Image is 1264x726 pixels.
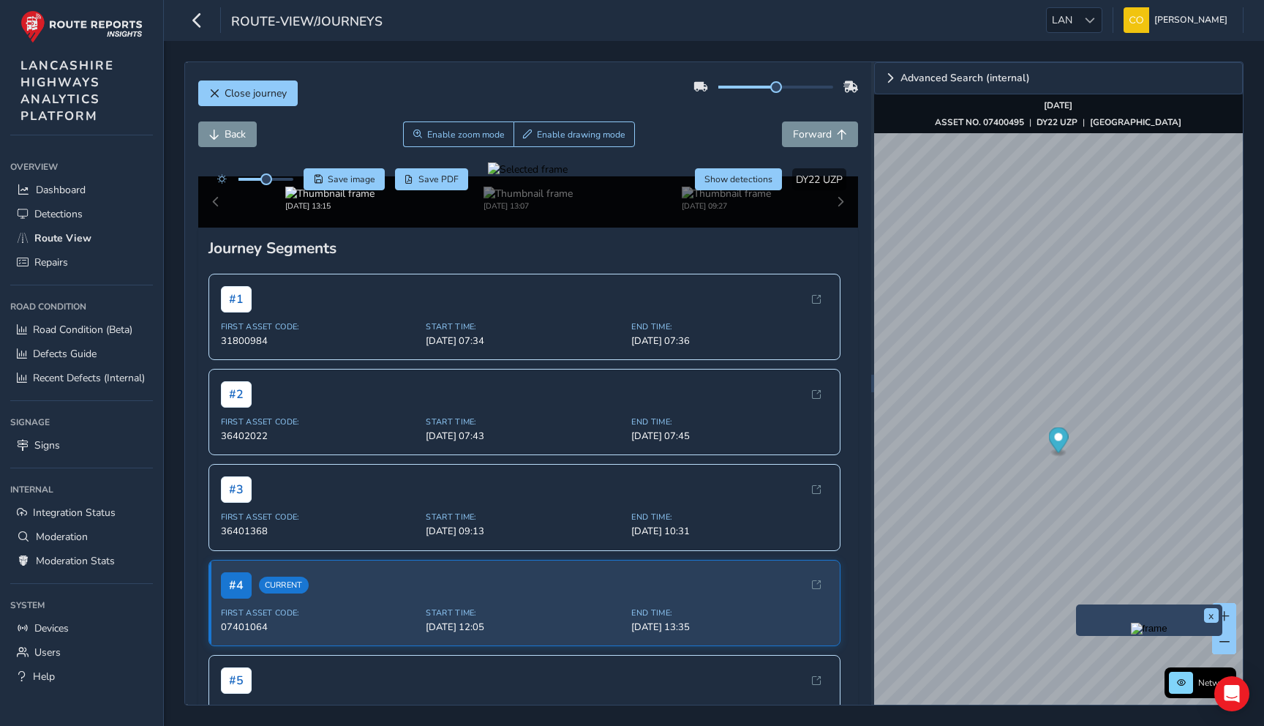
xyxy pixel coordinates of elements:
div: [DATE] 13:15 [285,201,375,212]
span: Signs [34,438,60,452]
span: route-view/journeys [231,12,383,33]
span: LANCASHIRE HIGHWAYS ANALYTICS PLATFORM [20,57,114,124]
span: Repairs [34,255,68,269]
span: [DATE] 13:35 [631,621,828,634]
a: Help [10,665,153,689]
img: diamond-layout [1124,7,1149,33]
span: Current [259,577,309,594]
span: Forward [793,127,832,141]
a: Repairs [10,250,153,274]
span: [DATE] 07:36 [631,334,828,348]
a: Recent Defects (Internal) [10,366,153,390]
button: Save [304,168,385,190]
span: # 3 [221,476,252,503]
span: End Time: [631,321,828,332]
img: frame [1131,623,1167,635]
span: Road Condition (Beta) [33,323,132,337]
span: # 5 [221,667,252,694]
span: # 4 [221,572,252,599]
span: Start Time: [426,416,622,427]
a: Road Condition (Beta) [10,318,153,342]
span: First Asset Code: [221,321,418,332]
a: Dashboard [10,178,153,202]
span: End Time: [631,607,828,618]
img: Thumbnail frame [484,187,573,201]
button: Hide detections [695,168,783,190]
span: [PERSON_NAME] [1154,7,1227,33]
a: Route View [10,226,153,250]
strong: DY22 UZP [1037,116,1077,128]
span: End Time: [631,703,828,714]
a: Expand [874,62,1243,94]
span: DY22 UZP [796,173,843,187]
span: [DATE] 10:31 [631,525,828,538]
span: Start Time: [426,512,622,523]
button: Close journey [198,81,298,106]
span: First Asset Code: [221,703,418,714]
div: [DATE] 13:07 [484,201,573,212]
div: Journey Segments [208,238,849,258]
span: End Time: [631,512,828,523]
span: Start Time: [426,607,622,618]
span: Start Time: [426,321,622,332]
button: Back [198,121,257,147]
span: # 1 [221,286,252,313]
span: Integration Status [33,506,116,520]
span: Network [1198,677,1232,689]
span: Route View [34,231,91,245]
img: Thumbnail frame [285,187,375,201]
span: [DATE] 07:43 [426,430,622,443]
span: [DATE] 07:45 [631,430,828,443]
button: Forward [782,121,858,147]
span: First Asset Code: [221,607,418,618]
span: Enable zoom mode [427,129,505,141]
span: Moderation Stats [36,554,115,568]
span: Close journey [225,86,287,100]
div: System [10,594,153,616]
span: Help [33,670,55,684]
div: | | [935,116,1181,128]
a: Moderation Stats [10,549,153,573]
span: [DATE] 12:05 [426,621,622,634]
span: 36401368 [221,525,418,538]
button: Preview frame [1080,623,1219,632]
div: Signage [10,411,153,433]
span: Users [34,645,61,659]
strong: ASSET NO. 07400495 [935,116,1024,128]
button: PDF [395,168,469,190]
a: Integration Status [10,501,153,525]
span: First Asset Code: [221,416,418,427]
span: Start Time: [426,703,622,714]
span: [DATE] 09:13 [426,525,622,538]
span: Detections [34,207,83,221]
span: Moderation [36,530,88,544]
span: Show detections [704,173,772,185]
span: First Asset Code: [221,512,418,523]
span: Devices [34,621,69,635]
div: Road Condition [10,296,153,318]
a: Moderation [10,525,153,549]
span: 07401064 [221,621,418,634]
span: Advanced Search (internal) [900,73,1030,83]
div: Internal [10,479,153,501]
a: Signs [10,433,153,457]
button: Zoom [403,121,513,147]
span: 36402022 [221,430,418,443]
a: Users [10,640,153,665]
a: Detections [10,202,153,226]
span: Recent Defects (Internal) [33,371,145,385]
div: [DATE] 09:27 [682,201,771,212]
a: Devices [10,616,153,640]
span: Defects Guide [33,347,97,361]
span: Dashboard [36,183,86,197]
button: Draw [513,121,636,147]
span: 31800984 [221,334,418,348]
div: Open Intercom Messenger [1214,676,1249,711]
img: Thumbnail frame [682,187,771,201]
span: Save image [328,173,375,185]
span: Back [225,127,246,141]
a: Defects Guide [10,342,153,366]
div: Overview [10,156,153,178]
div: Map marker [1048,427,1068,457]
strong: [GEOGRAPHIC_DATA] [1090,116,1181,128]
